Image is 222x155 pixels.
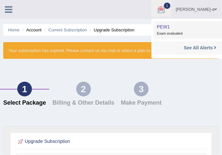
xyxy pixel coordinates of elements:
a: See All Alerts [182,44,218,51]
div: 3 [134,82,149,96]
h4: Make Payment [121,100,162,106]
h4: Select Package [3,100,46,106]
li: Account [21,27,41,33]
h2: Upgrade Subscription [17,138,134,146]
div: 1 [17,82,32,96]
li: Upgrade Subscription [88,27,135,33]
a: Home [8,27,20,32]
strong: See All Alerts [184,45,213,50]
div: Your subscription has expired. Please contact us via chat or select a plan to renew [3,42,219,59]
span: PEW1 [157,24,170,29]
div: 2 [76,82,91,96]
span: 1 [164,3,170,9]
h4: Billing & Other Details [52,100,114,106]
a: Current Subscription [48,27,87,32]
